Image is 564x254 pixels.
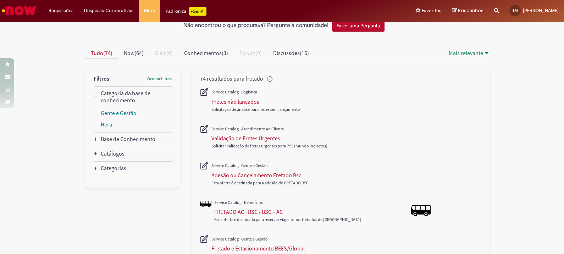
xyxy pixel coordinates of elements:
span: Requisições [49,7,73,14]
div: Padroniza [166,7,206,16]
img: ServiceNow [1,4,37,18]
p: +GenAi [189,7,206,16]
span: More [144,7,155,14]
h2: Não encontrou o que procurava? Pergunte à comunidade! [183,22,328,29]
span: [PERSON_NAME] [523,7,559,13]
button: Fazer uma Pergunta [332,20,385,32]
span: Favoritos [422,7,441,14]
span: Rascunhos [458,7,483,14]
span: BM [513,8,518,13]
a: Rascunhos [452,7,483,14]
span: Despesas Corporativas [84,7,133,14]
